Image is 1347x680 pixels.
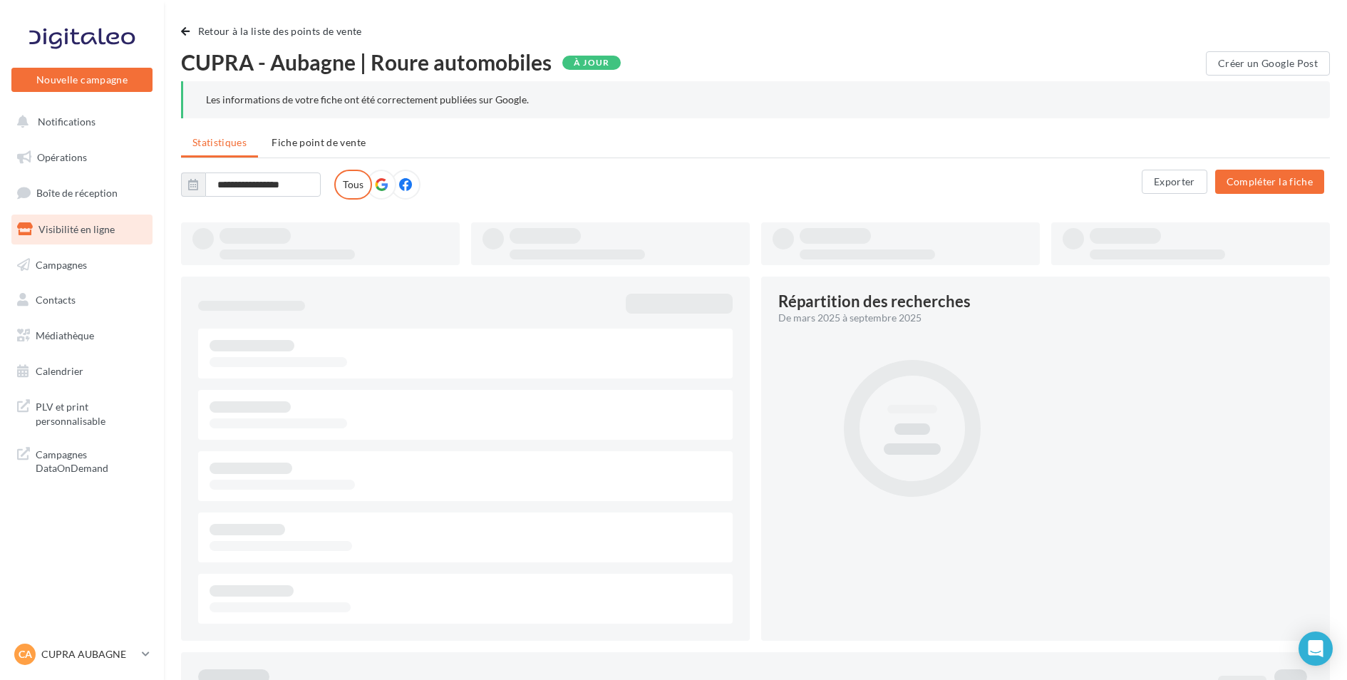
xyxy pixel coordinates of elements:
span: Fiche point de vente [272,136,366,148]
div: À jour [562,56,621,70]
a: PLV et print personnalisable [9,391,155,433]
span: CA [19,647,32,661]
button: Retour à la liste des points de vente [181,23,368,40]
div: De mars 2025 à septembre 2025 [778,311,1301,325]
a: Contacts [9,285,155,315]
span: Campagnes [36,258,87,270]
span: Opérations [37,151,87,163]
span: Campagnes DataOnDemand [36,445,147,475]
a: Boîte de réception [9,177,155,208]
div: Les informations de votre fiche ont été correctement publiées sur Google. [206,93,1307,107]
div: Répartition des recherches [778,294,971,309]
a: Opérations [9,143,155,172]
button: Nouvelle campagne [11,68,153,92]
label: Tous [334,170,372,200]
a: Compléter la fiche [1209,175,1330,187]
span: PLV et print personnalisable [36,397,147,428]
span: Calendrier [36,365,83,377]
a: CA CUPRA AUBAGNE [11,641,153,668]
span: Contacts [36,294,76,306]
button: Compléter la fiche [1215,170,1324,194]
span: CUPRA - Aubagne | Roure automobiles [181,51,552,73]
span: Notifications [38,115,96,128]
button: Notifications [9,107,150,137]
span: Visibilité en ligne [38,223,115,235]
div: Open Intercom Messenger [1299,632,1333,666]
a: Campagnes [9,250,155,280]
span: Médiathèque [36,329,94,341]
a: Visibilité en ligne [9,215,155,244]
button: Créer un Google Post [1206,51,1330,76]
a: Campagnes DataOnDemand [9,439,155,481]
span: Boîte de réception [36,187,118,199]
a: Médiathèque [9,321,155,351]
span: Retour à la liste des points de vente [198,25,362,37]
button: Exporter [1142,170,1207,194]
a: Calendrier [9,356,155,386]
p: CUPRA AUBAGNE [41,647,136,661]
